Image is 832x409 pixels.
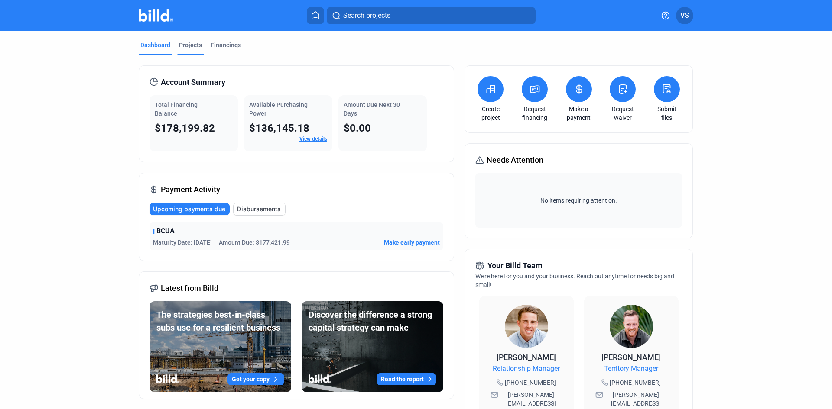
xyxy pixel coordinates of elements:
span: Needs Attention [487,154,543,166]
div: Projects [179,41,202,49]
span: Amount Due Next 30 Days [344,101,400,117]
span: [PHONE_NUMBER] [505,378,556,387]
span: [PHONE_NUMBER] [610,378,661,387]
span: Relationship Manager [493,364,560,374]
button: Get your copy [227,373,284,385]
span: Latest from Billd [161,282,218,294]
span: Account Summary [161,76,225,88]
a: Submit files [652,105,682,122]
img: Territory Manager [610,305,653,348]
span: Upcoming payments due [153,205,225,213]
span: Disbursements [237,205,281,213]
a: Make a payment [564,105,594,122]
button: Search projects [327,7,536,24]
span: [PERSON_NAME] [497,353,556,362]
span: Maturity Date: [DATE] [153,238,212,247]
img: Relationship Manager [505,305,548,348]
a: Request waiver [608,105,638,122]
span: Your Billd Team [487,260,543,272]
div: Dashboard [140,41,170,49]
button: Upcoming payments due [149,203,230,215]
div: The strategies best-in-class subs use for a resilient business [156,308,284,334]
span: We're here for you and your business. Reach out anytime for needs big and small! [475,273,674,288]
span: Search projects [343,10,390,21]
a: Create project [475,105,506,122]
span: VS [680,10,689,21]
span: $136,145.18 [249,122,309,134]
a: View details [299,136,327,142]
div: Financings [211,41,241,49]
span: [PERSON_NAME] [601,353,661,362]
span: $178,199.82 [155,122,215,134]
span: Total Financing Balance [155,101,198,117]
span: Amount Due: $177,421.99 [219,238,290,247]
span: Available Purchasing Power [249,101,308,117]
span: Territory Manager [604,364,658,374]
span: $0.00 [344,122,371,134]
span: No items requiring attention. [479,196,678,205]
span: Payment Activity [161,184,220,196]
div: Discover the difference a strong capital strategy can make [309,308,436,334]
button: Disbursements [233,203,286,216]
button: Read the report [377,373,436,385]
span: BCUA [156,226,175,236]
img: Billd Company Logo [139,9,173,22]
a: Request financing [520,105,550,122]
button: VS [676,7,693,24]
button: Make early payment [384,238,440,247]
